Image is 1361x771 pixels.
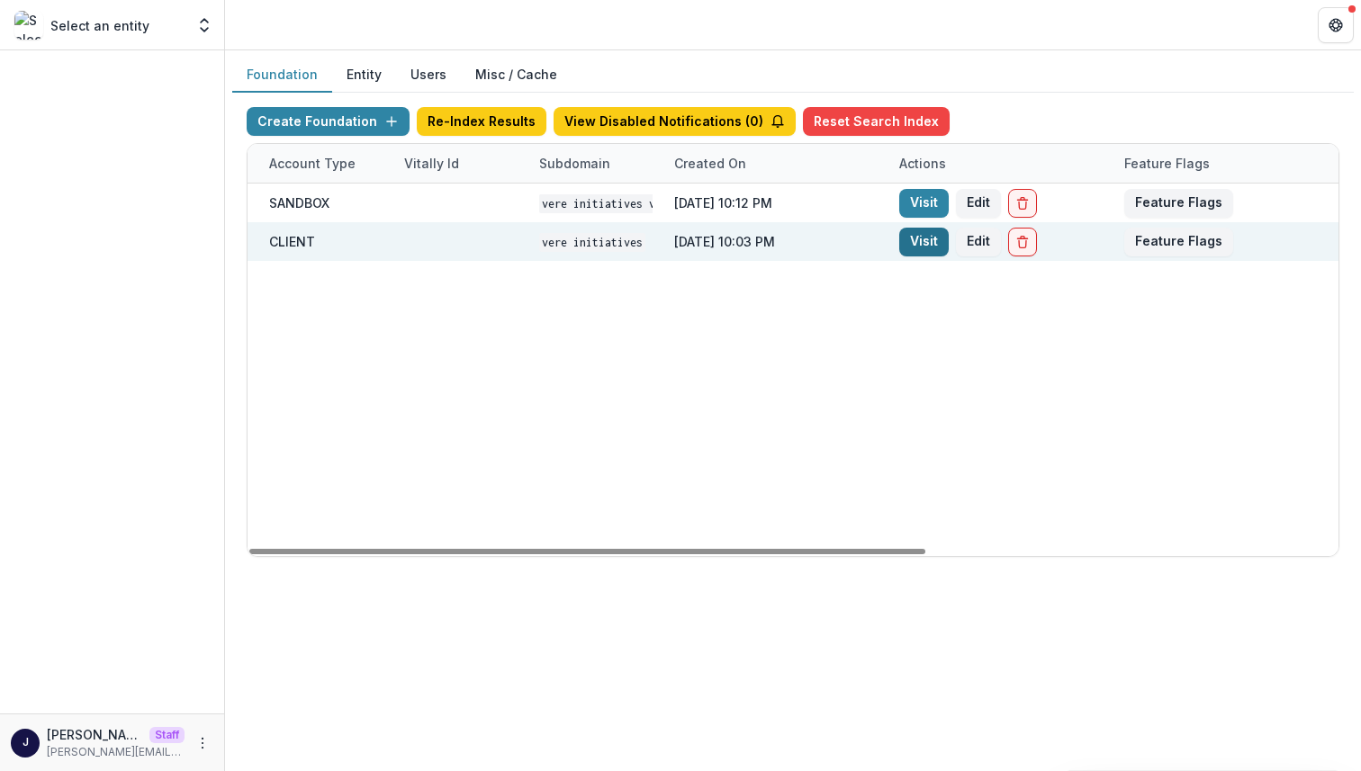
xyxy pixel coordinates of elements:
button: Edit [956,228,1001,256]
button: Feature Flags [1124,189,1233,218]
button: Delete Foundation [1008,228,1037,256]
button: Delete Foundation [1008,189,1037,218]
button: Misc / Cache [461,58,572,93]
p: Select an entity [50,16,149,35]
div: Created on [663,144,888,183]
a: Visit [899,189,949,218]
div: Actions [888,154,957,173]
button: Feature Flags [1124,228,1233,256]
div: SANDBOX [269,193,329,212]
div: Vitally Id [393,154,470,173]
div: Joyce [23,737,29,749]
button: Reset Search Index [803,107,950,136]
div: Subdomain [528,144,663,183]
code: Vere Initiatives [539,233,645,252]
button: Entity [332,58,396,93]
button: Users [396,58,461,93]
div: Subdomain [528,154,621,173]
button: Foundation [232,58,332,93]
div: Vitally Id [393,144,528,183]
button: More [192,732,213,754]
div: Actions [888,144,1113,183]
div: Account Type [258,144,393,183]
div: Created on [663,154,757,173]
code: Vere Initiatives V1 [539,194,664,213]
div: [DATE] 10:12 PM [663,184,888,222]
p: [PERSON_NAME] [47,725,142,744]
p: Staff [149,727,185,743]
div: Feature Flags [1113,144,1338,183]
button: Re-Index Results [417,107,546,136]
a: Visit [899,228,949,256]
p: [PERSON_NAME][EMAIL_ADDRESS][DOMAIN_NAME] [47,744,185,760]
div: Account Type [258,154,366,173]
div: [DATE] 10:03 PM [663,222,888,261]
button: View Disabled Notifications (0) [554,107,796,136]
button: Edit [956,189,1001,218]
button: Create Foundation [247,107,410,136]
button: Get Help [1318,7,1354,43]
div: Feature Flags [1113,154,1221,173]
button: Open entity switcher [192,7,217,43]
div: CLIENT [269,232,315,251]
img: Select an entity [14,11,43,40]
